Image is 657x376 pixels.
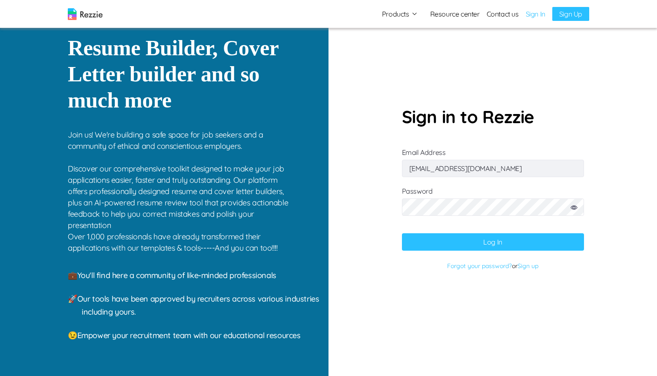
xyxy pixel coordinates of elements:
[526,9,545,19] a: Sign In
[402,198,584,216] input: Password
[402,233,584,251] button: Log In
[402,187,584,225] label: Password
[382,9,418,19] button: Products
[68,231,294,254] p: Over 1,000 professionals have already transformed their applications with our templates & tools--...
[68,294,319,317] span: 🚀 Our tools have been approved by recruiters across various industries including yours.
[68,129,294,231] p: Join us! We're building a safe space for job seekers and a community of ethical and conscientious...
[68,35,285,113] p: Resume Builder, Cover Letter builder and so much more
[402,104,584,130] p: Sign in to Rezzie
[447,262,512,270] a: Forgot your password?
[487,9,519,19] a: Contact us
[402,259,584,272] p: or
[68,270,276,280] span: 💼 You'll find here a community of like-minded professionals
[68,8,103,20] img: logo
[68,330,301,340] span: 😉 Empower your recruitment team with our educational resources
[402,160,584,177] input: Email Address
[402,148,584,173] label: Email Address
[518,262,538,270] a: Sign up
[552,7,589,21] a: Sign Up
[430,9,480,19] a: Resource center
